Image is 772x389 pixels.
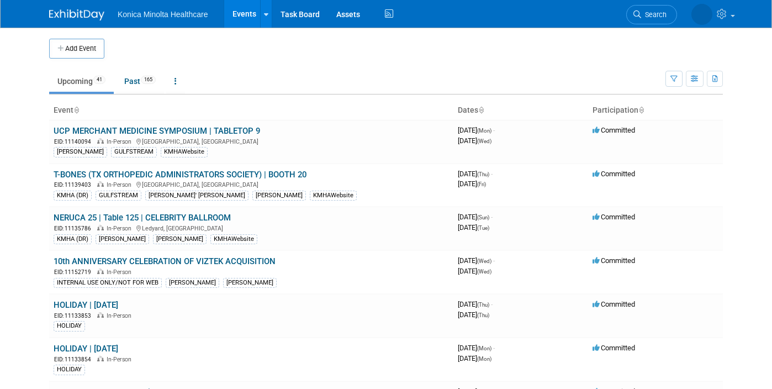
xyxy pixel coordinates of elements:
span: [DATE] [458,170,493,178]
span: In-Person [107,312,135,319]
span: In-Person [107,269,135,276]
span: (Thu) [477,312,489,318]
span: [DATE] [458,126,495,134]
div: HOLIDAY [54,321,85,331]
span: Committed [593,126,635,134]
span: In-Person [107,181,135,188]
th: Participation [588,101,723,120]
div: [PERSON_NAME] [252,191,306,201]
div: GULFSTREAM [96,191,141,201]
span: In-Person [107,225,135,232]
span: (Sun) [477,214,489,220]
a: HOLIDAY | [DATE] [54,344,118,354]
a: NERUCA 25 | Table 125 | CELEBRITY BALLROOM [54,213,231,223]
div: INTERNAL USE ONLY/NOT FOR WEB [54,278,162,288]
span: EID: 11133854 [54,356,96,362]
span: Committed [593,300,635,308]
span: 41 [93,76,105,84]
div: [PERSON_NAME] [54,147,107,157]
div: HOLIDAY [54,365,85,375]
span: [DATE] [458,354,491,362]
a: UCP MERCHANT MEDICINE SYMPOSIUM | TABLETOP 9 [54,126,260,136]
div: KMHA (DR) [54,191,92,201]
img: In-Person Event [97,312,104,318]
span: In-Person [107,356,135,363]
span: [DATE] [458,223,489,232]
img: In-Person Event [97,269,104,274]
div: [GEOGRAPHIC_DATA], [GEOGRAPHIC_DATA] [54,136,449,146]
span: [DATE] [458,136,491,145]
a: Sort by Start Date [478,106,484,114]
span: (Wed) [477,269,491,275]
span: (Wed) [477,138,491,144]
span: In-Person [107,138,135,145]
a: Past165 [116,71,164,92]
span: EID: 11133853 [54,313,96,319]
span: [DATE] [458,344,495,352]
div: KMHAWebsite [310,191,357,201]
span: Committed [593,344,635,352]
img: In-Person Event [97,225,104,230]
span: - [491,300,493,308]
span: (Thu) [477,302,489,308]
span: (Thu) [477,171,489,177]
span: [DATE] [458,180,486,188]
span: Search [641,10,667,19]
span: Konica Minolta Healthcare [118,10,208,19]
span: [DATE] [458,311,489,319]
div: KMHAWebsite [161,147,208,157]
span: - [491,170,493,178]
span: 165 [141,76,156,84]
span: Committed [593,256,635,265]
span: (Mon) [477,128,491,134]
div: GULFSTREAM [111,147,157,157]
a: T-BONES (TX ORTHOPEDIC ADMINISTRATORS SOCIETY) | BOOTH 20 [54,170,306,180]
div: Ledyard, [GEOGRAPHIC_DATA] [54,223,449,233]
span: EID: 11152719 [54,269,96,275]
img: In-Person Event [97,138,104,144]
a: Search [626,5,677,24]
span: [DATE] [458,267,491,275]
span: [DATE] [458,300,493,308]
span: Committed [593,170,635,178]
span: EID: 11140094 [54,139,96,145]
button: Add Event [49,39,104,59]
img: In-Person Event [97,181,104,187]
div: [PERSON_NAME] [153,234,207,244]
div: [GEOGRAPHIC_DATA], [GEOGRAPHIC_DATA] [54,180,449,189]
div: [PERSON_NAME]' [PERSON_NAME] [145,191,248,201]
span: (Mon) [477,356,491,362]
span: (Wed) [477,258,491,264]
img: ExhibitDay [49,9,104,20]
span: EID: 11135786 [54,225,96,232]
span: Committed [593,213,635,221]
div: KMHAWebsite [210,234,257,244]
span: EID: 11139403 [54,182,96,188]
th: Event [49,101,453,120]
a: Sort by Event Name [73,106,79,114]
span: (Tue) [477,225,489,231]
a: Upcoming41 [49,71,114,92]
img: In-Person Event [97,356,104,361]
a: 10th ANNIVERSARY CELEBRATION OF VIZTEK ACQUISITION [54,256,276,266]
span: [DATE] [458,213,493,221]
div: [PERSON_NAME] [96,234,149,244]
a: Sort by Participation Type [638,106,644,114]
span: - [493,126,495,134]
div: [PERSON_NAME] [166,278,219,288]
span: - [493,344,495,352]
span: (Mon) [477,345,491,351]
span: [DATE] [458,256,495,265]
div: KMHA (DR) [54,234,92,244]
span: - [493,256,495,265]
span: (Fri) [477,181,486,187]
span: - [491,213,493,221]
th: Dates [453,101,588,120]
div: [PERSON_NAME] [223,278,277,288]
a: HOLIDAY | [DATE] [54,300,118,310]
img: Annette O'Mahoney [691,4,712,25]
